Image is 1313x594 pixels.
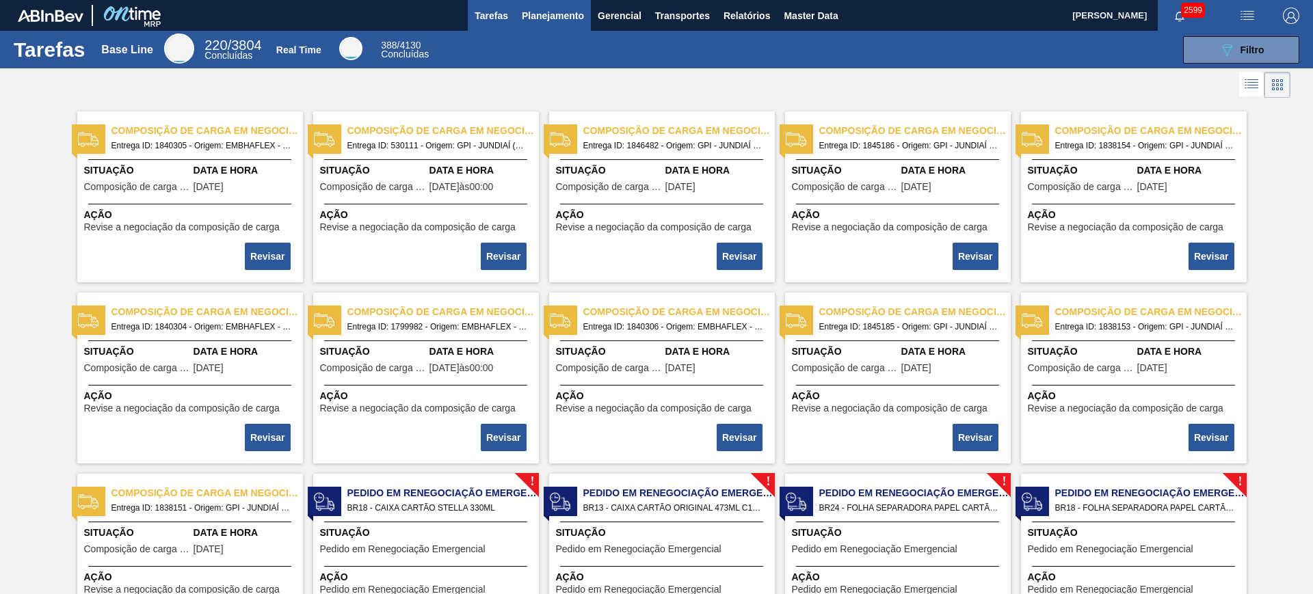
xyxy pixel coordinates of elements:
[111,124,303,138] span: Composição de carga em negociação
[1189,243,1234,270] button: Revisar
[111,138,292,153] span: Entrega ID: 1840305 - Origem: EMBHAFLEX - GUARULHOS (SP) - Destino: BR28
[1028,222,1223,232] span: Revise a negociação da composição de carga
[84,526,190,540] span: Situação
[381,40,421,51] span: / 4130
[819,319,1000,334] span: Entrega ID: 1845185 - Origem: GPI - JUNDIAÍ (SP) - Destino: BR26
[1028,526,1243,540] span: Situação
[665,363,695,373] span: 14/10/2025,
[786,491,806,512] img: status
[1028,208,1243,222] span: Ação
[1028,163,1134,178] span: Situação
[320,163,426,178] span: Situação
[792,208,1007,222] span: Ação
[111,305,303,319] span: Composição de carga em negociação
[784,8,838,24] span: Master Data
[1190,422,1236,453] div: Completar tarefa: 30220874
[717,243,762,270] button: Revisar
[522,8,584,24] span: Planejamento
[1028,345,1134,359] span: Situação
[347,124,539,138] span: Composição de carga em negociação
[819,500,1000,515] span: BR24 - FOLHA SEPARADORA PAPEL CARTÃO Pedido - 2011121
[583,124,775,138] span: Composição de carga em negociação
[792,345,898,359] span: Situação
[556,570,771,584] span: Ação
[1055,500,1236,515] span: BR18 - FOLHA SEPARADORA PAPEL CARTÃO Pedido - 2038667
[194,526,300,540] span: Data e Hora
[111,319,292,334] span: Entrega ID: 1840304 - Origem: EMBHAFLEX - GUARULHOS (SP) - Destino: BR28
[1137,163,1243,178] span: Data e Hora
[101,44,153,56] div: Base Line
[953,424,998,451] button: Revisar
[84,163,190,178] span: Situação
[792,363,898,373] span: Composição de carga em negociação
[1028,403,1223,414] span: Revise a negociação da composição de carga
[482,422,528,453] div: Completar tarefa: 30220846
[194,182,224,192] span: 14/10/2025,
[1028,570,1243,584] span: Ação
[792,389,1007,403] span: Ação
[583,486,775,500] span: Pedido em Renegociação Emergencial
[245,243,291,270] button: Revisar
[1190,241,1236,271] div: Completar tarefa: 30220728
[475,8,508,24] span: Tarefas
[429,363,494,373] span: 07/08/2025,[object Object]
[556,389,771,403] span: Ação
[583,500,764,515] span: BR13 - CAIXA CARTÃO ORIGINAL 473ML C12 SLEEK
[320,544,486,554] span: Pedido em Renegociação Emergencial
[429,182,494,192] span: 30/07/2021,[object Object]
[1283,8,1299,24] img: Logout
[14,42,85,57] h1: Tarefas
[194,544,224,554] span: 10/10/2025,
[556,403,752,414] span: Revise a negociação da composição de carga
[1239,72,1264,98] div: Visão em Lista
[1028,363,1134,373] span: Composição de carga em negociação
[1055,486,1247,500] span: Pedido em Renegociação Emergencial
[381,41,429,59] div: Real Time
[724,8,770,24] span: Relatórios
[347,319,528,334] span: Entrega ID: 1799982 - Origem: EMBHAFLEX - GUARULHOS (SP) - Destino: BR28
[954,241,1000,271] div: Completar tarefa: 30220727
[320,570,535,584] span: Ação
[556,345,662,359] span: Situação
[1055,319,1236,334] span: Entrega ID: 1838153 - Origem: GPI - JUNDIAÍ (SP) - Destino: BR16
[320,389,535,403] span: Ação
[583,138,764,153] span: Entrega ID: 1846482 - Origem: GPI - JUNDIAÍ (SP) - Destino: BR26
[954,422,1000,453] div: Completar tarefa: 30220873
[598,8,641,24] span: Gerencial
[320,208,535,222] span: Ação
[819,305,1011,319] span: Composição de carga em negociação
[347,486,539,500] span: Pedido em Renegociação Emergencial
[792,182,898,192] span: Composição de carga em negociação
[1137,363,1167,373] span: 17/10/2025,
[84,182,190,192] span: Composição de carga em negociação
[550,129,570,150] img: status
[792,163,898,178] span: Situação
[78,129,98,150] img: status
[665,182,695,192] span: 21/11/2025,
[1028,182,1134,192] span: Composição de carga em negociação
[320,345,426,359] span: Situação
[84,208,300,222] span: Ação
[1002,476,1006,487] span: !
[901,182,931,192] span: 03/11/2025,
[655,8,710,24] span: Transportes
[314,491,334,512] img: status
[1055,124,1247,138] span: Composição de carga em negociação
[111,500,292,515] span: Entrega ID: 1838151 - Origem: GPI - JUNDIAÍ (SP) - Destino: BR16
[556,208,771,222] span: Ação
[381,40,397,51] span: 388
[819,138,1000,153] span: Entrega ID: 1845186 - Origem: GPI - JUNDIAÍ (SP) - Destino: BR26
[481,243,527,270] button: Revisar
[1022,491,1042,512] img: status
[556,182,662,192] span: Composição de carga em negociação
[550,310,570,331] img: status
[314,310,334,331] img: status
[1055,138,1236,153] span: Entrega ID: 1838154 - Origem: GPI - JUNDIAÍ (SP) - Destino: BR16
[84,363,190,373] span: Composição de carga em negociação
[320,222,516,232] span: Revise a negociação da composição de carga
[84,222,280,232] span: Revise a negociação da composição de carga
[718,241,764,271] div: Completar tarefa: 30220726
[1055,305,1247,319] span: Composição de carga em negociação
[482,241,528,271] div: Completar tarefa: 30220725
[901,345,1007,359] span: Data e Hora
